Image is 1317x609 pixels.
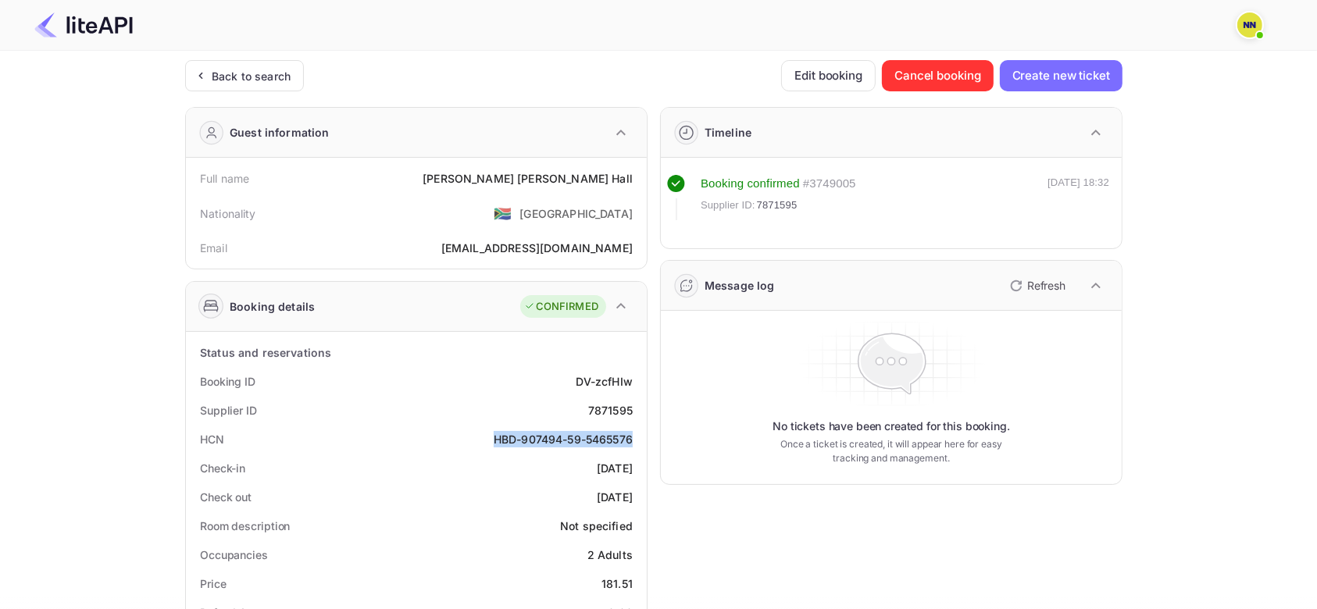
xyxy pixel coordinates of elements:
[494,199,512,227] span: United States
[200,431,224,447] div: HCN
[1027,277,1065,294] p: Refresh
[200,373,255,390] div: Booking ID
[773,418,1010,434] p: No tickets have been created for this booking.
[588,402,633,418] div: 7871595
[1001,273,1072,298] button: Refresh
[230,124,330,141] div: Guest information
[781,60,876,91] button: Edit booking
[494,431,633,447] div: HBD-907494-59-5465576
[705,124,751,141] div: Timeline
[882,60,994,91] button: Cancel booking
[519,205,633,222] div: [GEOGRAPHIC_DATA]
[423,170,633,187] div: [PERSON_NAME] [PERSON_NAME] Hall
[587,547,633,563] div: 2 Adults
[1237,12,1262,37] img: N/A N/A
[200,344,331,361] div: Status and reservations
[1048,175,1109,220] div: [DATE] 18:32
[601,575,633,592] div: 181.51
[803,175,856,193] div: # 3749005
[200,240,227,256] div: Email
[524,299,598,315] div: CONFIRMED
[200,170,249,187] div: Full name
[200,518,290,534] div: Room description
[212,68,291,84] div: Back to search
[441,240,633,256] div: [EMAIL_ADDRESS][DOMAIN_NAME]
[597,489,633,505] div: [DATE]
[200,575,227,592] div: Price
[560,518,633,534] div: Not specified
[34,12,133,37] img: LiteAPI Logo
[597,460,633,476] div: [DATE]
[705,277,775,294] div: Message log
[230,298,315,315] div: Booking details
[768,437,1015,465] p: Once a ticket is created, it will appear here for easy tracking and management.
[200,402,257,418] div: Supplier ID
[200,547,268,563] div: Occupancies
[576,373,633,390] div: DV-zcfHIw
[200,489,252,505] div: Check out
[200,205,256,222] div: Nationality
[757,198,798,213] span: 7871595
[701,175,800,193] div: Booking confirmed
[1000,60,1122,91] button: Create new ticket
[200,460,245,476] div: Check-in
[701,198,755,213] span: Supplier ID:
